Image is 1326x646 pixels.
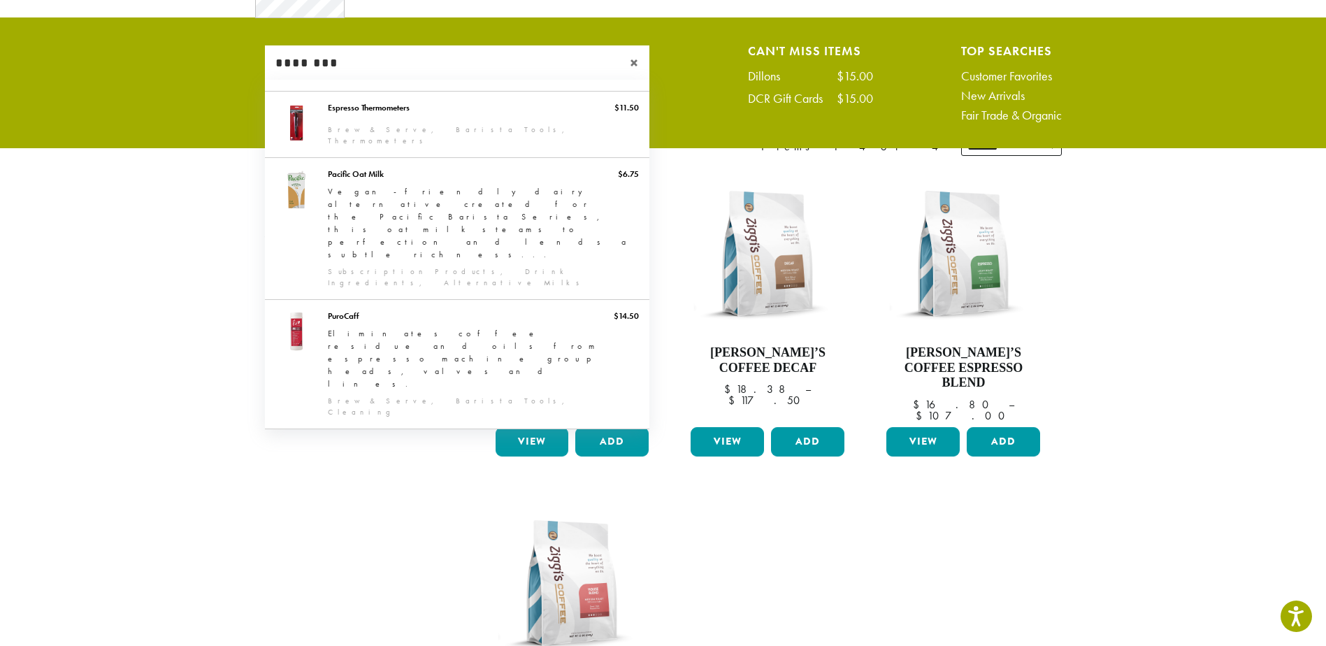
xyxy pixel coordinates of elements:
div: DCR Gift Cards [748,92,837,105]
a: Fair Trade & Organic [961,109,1062,122]
a: [PERSON_NAME]’s Coffee Espresso Blend [883,173,1044,422]
div: Dillons [748,70,794,82]
h4: [PERSON_NAME]’s Coffee Decaf [687,345,848,375]
span: – [1009,397,1014,412]
div: $15.00 [837,70,873,82]
bdi: 18.38 [724,382,792,396]
a: New Arrivals [961,89,1062,102]
a: [PERSON_NAME]’s Coffee Decaf [687,173,848,422]
div: $15.00 [837,92,873,105]
h4: Top Searches [961,45,1062,56]
a: View [496,427,569,457]
button: Add [967,427,1040,457]
button: Add [771,427,844,457]
h4: [PERSON_NAME]’s Coffee Espresso Blend [883,345,1044,391]
img: Ziggis-Espresso-Blend-12-oz.png [883,173,1044,334]
a: View [886,427,960,457]
a: Customer Favorites [961,70,1062,82]
span: × [630,55,649,71]
span: – [805,382,811,396]
img: Ziggis-Decaf-Blend-12-oz.png [687,173,848,334]
button: Add [575,427,649,457]
h4: Can't Miss Items [748,45,873,56]
span: $ [728,393,740,408]
bdi: 107.00 [916,408,1011,423]
span: $ [916,408,928,423]
bdi: 117.50 [728,393,807,408]
bdi: 16.80 [913,397,995,412]
span: $ [724,382,736,396]
span: $ [913,397,925,412]
a: View [691,427,764,457]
